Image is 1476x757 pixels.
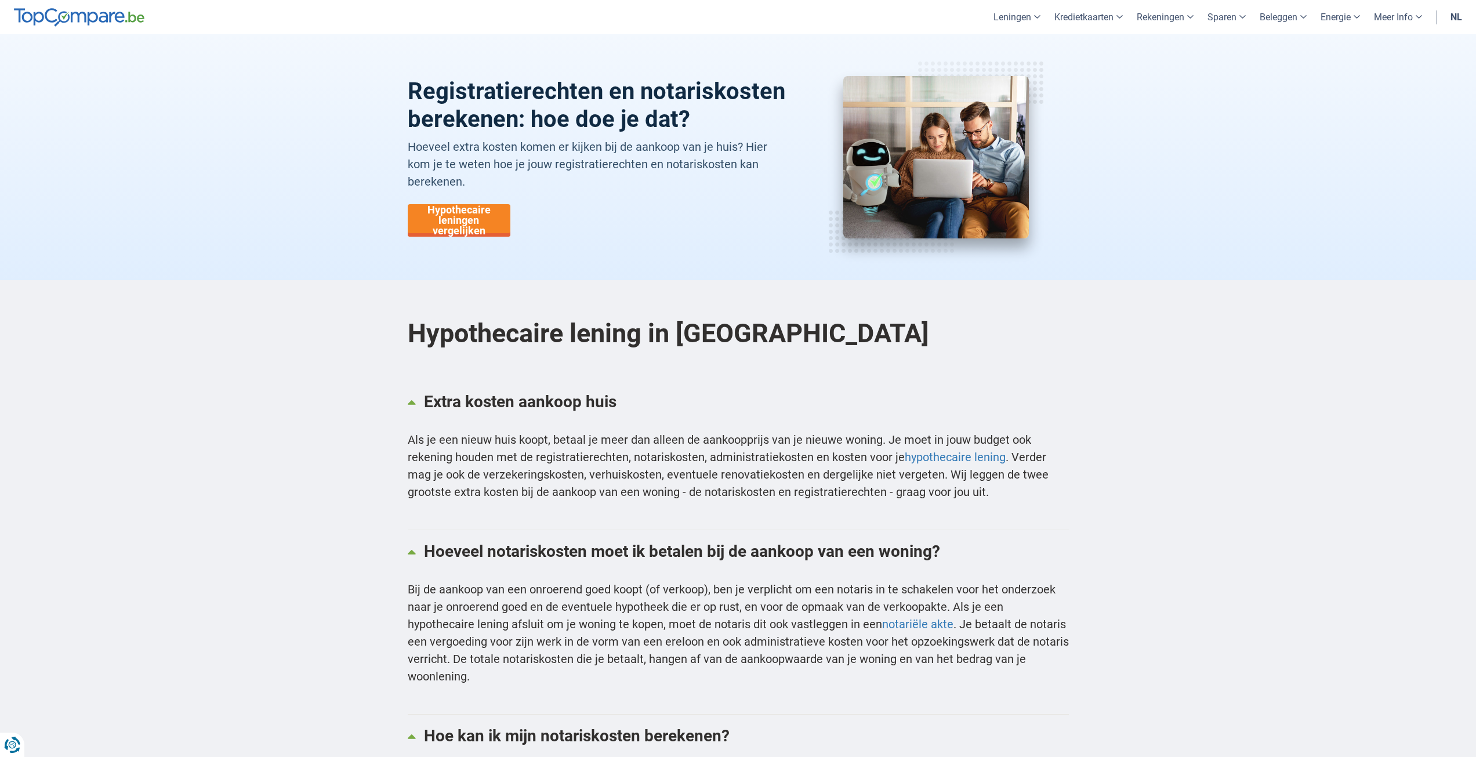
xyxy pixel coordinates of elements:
[843,76,1029,238] img: notariskosten
[882,617,953,631] a: notariële akte
[408,381,1069,422] a: Extra kosten aankoop huis
[14,8,144,27] img: TopCompare
[905,450,1006,464] a: hypothecaire lening
[408,715,1069,756] a: Hoe kan ik mijn notariskosten berekenen?
[408,530,1069,572] a: Hoeveel notariskosten moet ik betalen bij de aankoop van een woning?
[408,138,786,190] p: Hoeveel extra kosten komen er kijken bij de aankoop van je huis? Hier kom je te weten hoe je jouw...
[408,292,1069,375] h2: Hypothecaire lening in [GEOGRAPHIC_DATA]
[408,581,1069,685] p: Bij de aankoop van een onroerend goed koopt (of verkoop), ben je verplicht om een notaris in te s...
[408,431,1069,501] p: Als je een nieuw huis koopt, betaal je meer dan alleen de aankoopprijs van je nieuwe woning. Je m...
[408,78,786,133] h1: Registratierechten en notariskosten berekenen: hoe doe je dat?
[408,204,510,237] a: Hypothecaire leningen vergelijken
